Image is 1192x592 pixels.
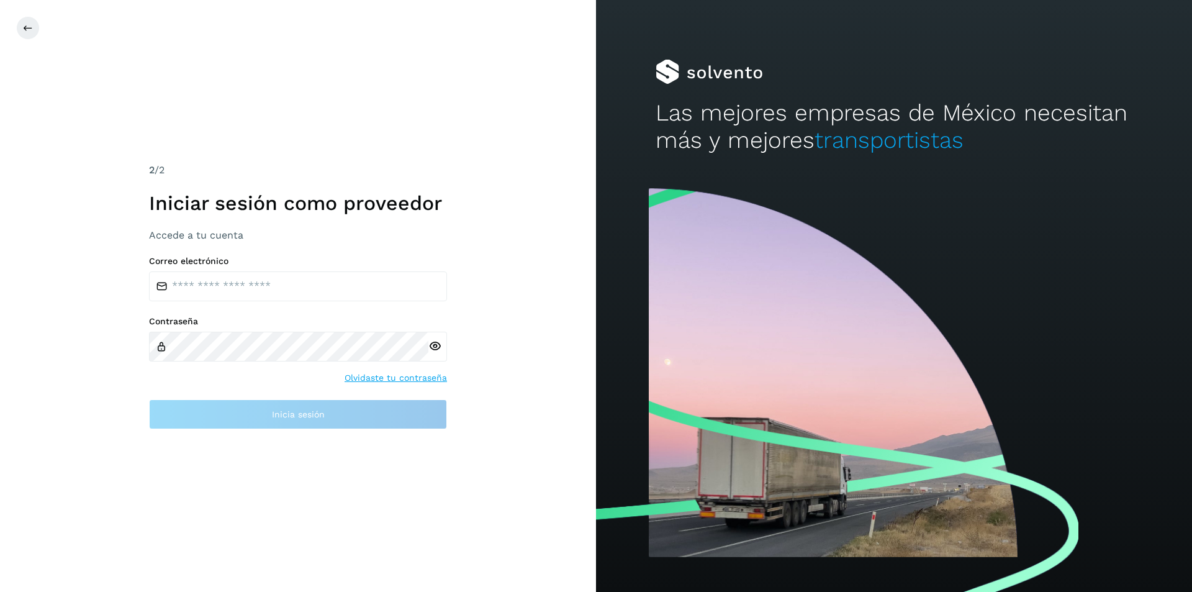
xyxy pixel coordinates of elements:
[149,316,447,327] label: Contraseña
[815,127,964,153] span: transportistas
[149,399,447,429] button: Inicia sesión
[149,163,447,178] div: /2
[272,410,325,419] span: Inicia sesión
[345,371,447,385] a: Olvidaste tu contraseña
[656,99,1132,155] h2: Las mejores empresas de México necesitan más y mejores
[149,256,447,266] label: Correo electrónico
[149,229,447,241] h3: Accede a tu cuenta
[149,191,447,215] h1: Iniciar sesión como proveedor
[149,164,155,176] span: 2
